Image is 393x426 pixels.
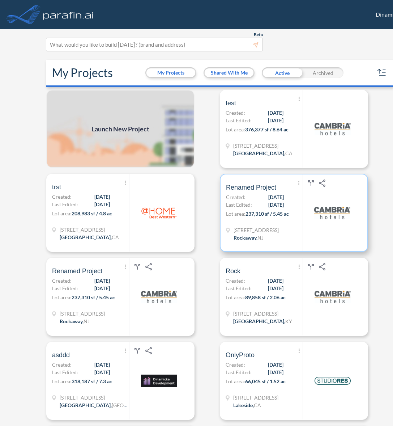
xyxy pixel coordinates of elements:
span: [DATE] [268,284,283,292]
h2: My Projects [52,66,113,80]
span: NJ [84,318,90,324]
span: 321 Mt Hope Ave [60,310,105,317]
span: Created: [226,109,245,117]
span: trst [52,183,61,191]
a: testCreated:[DATE]Last Edited:[DATE]Lot area:376,377 sf / 8.64 ac[STREET_ADDRESS][GEOGRAPHIC_DATA... [217,90,390,168]
div: Lakeside, CA [233,401,261,409]
span: 318,187 sf / 7.3 ac [72,378,112,384]
div: Rockaway, NJ [60,317,90,325]
img: logo [141,195,177,231]
span: 237,310 sf / 5.45 ac [72,294,115,300]
span: 8719 Los Coches Rd [233,394,278,401]
button: sort [376,67,388,79]
span: OnlyProto [226,351,255,359]
img: logo [315,111,351,147]
span: 66,045 sf / 1.52 ac [245,378,286,384]
span: 208,983 sf / 4.8 ac [72,210,112,216]
span: [DATE] [94,277,110,284]
span: Last Edited: [52,284,78,292]
span: [GEOGRAPHIC_DATA] , [233,318,285,324]
a: Launch New Project [46,90,195,168]
span: asddd [52,351,70,359]
span: CA [112,234,119,240]
span: Renamed Project [226,183,276,192]
span: CA [254,402,261,408]
div: Sacramento, CA [60,233,119,241]
span: 4149 Beresford Way [60,226,119,233]
img: logo [315,363,351,399]
img: logo [141,279,177,315]
img: logo [141,363,177,399]
span: [GEOGRAPHIC_DATA] , [60,234,112,240]
span: [DATE] [268,109,283,117]
span: KY [285,318,292,324]
div: Active [262,67,303,78]
span: NJ [257,235,264,241]
a: Renamed ProjectCreated:[DATE]Last Edited:[DATE]Lot area:237,310 sf / 5.45 ac[STREET_ADDRESS]Rocka... [217,174,390,252]
button: Shared With Me [205,68,253,77]
a: RockCreated:[DATE]Last Edited:[DATE]Lot area:89,858 sf / 2.06 ac[STREET_ADDRESS][GEOGRAPHIC_DATA]... [217,258,390,336]
span: 3876 Auburn Blvd [233,142,292,149]
button: My Projects [146,68,195,77]
span: Created: [52,277,72,284]
span: [DATE] [94,193,110,201]
span: Lot area: [52,378,72,384]
span: Created: [226,193,245,201]
span: Last Edited: [52,368,78,376]
span: Lot area: [226,294,245,300]
a: trstCreated:[DATE]Last Edited:[DATE]Lot area:208,983 sf / 4.8 ac[STREET_ADDRESS][GEOGRAPHIC_DATA]... [43,174,217,252]
a: asdddCreated:[DATE]Last Edited:[DATE]Lot area:318,187 sf / 7.3 ac[STREET_ADDRESS][GEOGRAPHIC_DATA... [43,342,217,420]
span: [DATE] [268,117,283,124]
span: Last Edited: [226,368,252,376]
span: Lot area: [226,126,245,132]
span: test [226,99,236,107]
span: [DATE] [268,361,283,368]
span: Lot area: [52,294,72,300]
span: Last Edited: [226,117,252,124]
span: [DATE] [94,361,110,368]
span: [GEOGRAPHIC_DATA] , [60,402,112,408]
span: 1905 Evergreen Rd [233,310,292,317]
span: Last Edited: [226,284,252,292]
span: [DATE] [268,193,284,201]
img: logo [315,279,351,315]
span: [DATE] [94,284,110,292]
span: [GEOGRAPHIC_DATA] , [233,150,285,156]
span: [DATE] [268,368,283,376]
span: Last Edited: [52,201,78,208]
span: Created: [52,193,72,201]
div: Louisville, KY [233,317,292,325]
div: Rockaway, NJ [234,234,264,241]
span: Lot area: [226,211,245,217]
span: [GEOGRAPHIC_DATA] [112,402,163,408]
span: Renamed Project [52,267,102,275]
img: add [46,90,195,168]
img: logo [42,7,95,22]
img: logo [314,195,350,231]
span: Lakeside , [233,402,254,408]
span: Created: [226,277,245,284]
span: 321 Mt Hope Ave [234,226,279,234]
span: Rockaway , [60,318,84,324]
span: Created: [52,361,72,368]
span: 12345 Bissonnet St [60,394,128,401]
span: 89,858 sf / 2.06 ac [245,294,286,300]
a: Renamed ProjectCreated:[DATE]Last Edited:[DATE]Lot area:237,310 sf / 5.45 ac[STREET_ADDRESS]Rocka... [43,258,217,336]
span: Created: [226,361,245,368]
span: [DATE] [94,201,110,208]
span: Beta [254,32,263,38]
span: [DATE] [268,277,283,284]
span: Rockaway , [234,235,257,241]
span: CA [285,150,292,156]
a: OnlyProtoCreated:[DATE]Last Edited:[DATE]Lot area:66,045 sf / 1.52 ac[STREET_ADDRESS]Lakeside,CAlogo [217,342,390,420]
span: Last Edited: [226,201,252,208]
span: 376,377 sf / 8.64 ac [245,126,289,132]
div: Archived [303,67,343,78]
div: Houston, TX [60,401,128,409]
span: Lot area: [226,378,245,384]
span: Lot area: [52,210,72,216]
div: Sacramento, CA [233,149,292,157]
span: Launch New Project [91,124,149,134]
span: 237,310 sf / 5.45 ac [245,211,289,217]
span: [DATE] [268,201,284,208]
